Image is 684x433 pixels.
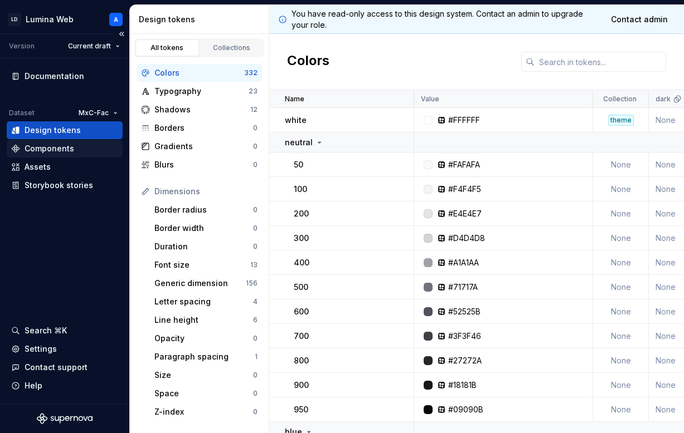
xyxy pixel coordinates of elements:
[150,366,262,384] a: Size0
[63,38,125,54] button: Current draft
[154,141,253,152] div: Gradients
[294,282,308,293] p: 500
[287,52,329,72] h2: Colors
[294,404,308,415] p: 950
[25,161,51,173] div: Assets
[255,352,258,361] div: 1
[114,15,118,24] div: A
[150,238,262,255] a: Duration0
[150,348,262,366] a: Paragraph spacing1
[244,68,258,77] div: 332
[448,184,481,195] div: #F4F4F5
[154,314,253,326] div: Line height
[150,385,262,402] a: Space0
[294,380,309,391] p: 900
[656,95,671,104] p: dark
[7,340,123,358] a: Settings
[448,404,483,415] div: #09090B
[593,201,649,226] td: None
[250,105,258,114] div: 12
[448,233,485,244] div: #D4D4D8
[204,43,260,52] div: Collections
[154,351,255,362] div: Paragraph spacing
[294,208,309,219] p: 200
[154,370,253,381] div: Size
[593,250,649,275] td: None
[253,316,258,324] div: 6
[253,407,258,416] div: 0
[150,329,262,347] a: Opacity0
[7,158,123,176] a: Assets
[285,95,304,104] p: Name
[253,205,258,214] div: 0
[253,160,258,169] div: 0
[150,311,262,329] a: Line height6
[74,105,123,121] button: MxC-Fac
[154,241,253,252] div: Duration
[150,274,262,292] a: Generic dimension156
[25,343,57,355] div: Settings
[154,223,253,234] div: Border width
[139,43,195,52] div: All tokens
[137,64,262,82] a: Colors332
[139,14,264,25] div: Design tokens
[285,115,307,126] p: white
[294,159,303,170] p: 50
[25,71,84,82] div: Documentation
[448,208,482,219] div: #E4E4E7
[253,297,258,306] div: 4
[150,256,262,274] a: Font size13
[608,115,634,126] div: theme
[7,322,123,339] button: Search ⌘K
[154,122,253,134] div: Borders
[249,87,258,96] div: 23
[137,119,262,137] a: Borders0
[137,82,262,100] a: Typography23
[154,259,250,270] div: Font size
[154,278,246,289] div: Generic dimension
[285,137,313,148] p: neutral
[150,201,262,219] a: Border radius0
[593,299,649,324] td: None
[448,115,480,126] div: #FFFFFF
[68,42,111,51] span: Current draft
[154,86,249,97] div: Typography
[294,233,309,244] p: 300
[448,282,478,293] div: #71717A
[25,180,93,191] div: Storybook stories
[150,293,262,311] a: Letter spacing4
[137,156,262,174] a: Blurs0
[294,355,309,366] p: 800
[448,306,481,317] div: #52525B
[250,260,258,269] div: 13
[292,8,599,31] p: You have read-only access to this design system. Contact an admin to upgrade your role.
[150,403,262,421] a: Z-index0
[2,7,127,31] button: LDLumina WebA
[25,325,67,336] div: Search ⌘K
[37,413,93,424] svg: Supernova Logo
[7,121,123,139] a: Design tokens
[253,142,258,151] div: 0
[9,42,35,51] div: Version
[253,389,258,398] div: 0
[9,109,35,117] div: Dataset
[421,95,439,104] p: Value
[114,26,129,42] button: Collapse sidebar
[7,176,123,194] a: Storybook stories
[137,137,262,155] a: Gradients0
[593,324,649,348] td: None
[150,219,262,237] a: Border width0
[593,348,649,373] td: None
[25,143,74,154] div: Components
[137,101,262,119] a: Shadows12
[25,362,88,373] div: Contact support
[246,279,258,288] div: 156
[448,257,479,268] div: #A1A1AA
[448,331,481,342] div: #3F3F46
[7,377,123,395] button: Help
[593,275,649,299] td: None
[593,177,649,201] td: None
[604,9,675,29] a: Contact admin
[7,140,123,158] a: Components
[603,95,637,104] p: Collection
